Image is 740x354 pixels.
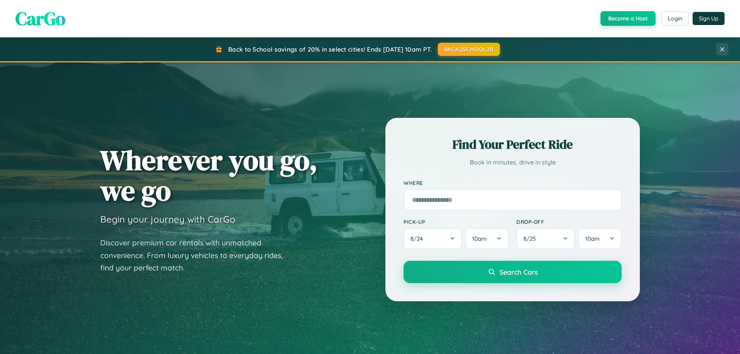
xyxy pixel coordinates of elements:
span: 8 / 25 [523,235,540,242]
button: Search Cars [404,261,622,283]
button: Sign Up [693,12,725,25]
button: Login [661,12,689,25]
button: 10am [578,228,622,249]
button: Become a Host [600,11,656,26]
h1: Wherever you go, we go [100,145,318,206]
span: 8 / 24 [410,235,427,242]
p: Book in minutes, drive in style [404,157,622,168]
h3: Begin your journey with CarGo [100,213,235,225]
span: 10am [472,235,487,242]
span: Back to School savings of 20% in select cities! Ends [DATE] 10am PT. [228,45,432,53]
button: 8/25 [516,228,575,249]
button: 10am [465,228,509,249]
p: Discover premium car rentals with unmatched convenience. From luxury vehicles to everyday rides, ... [100,237,293,274]
span: 10am [585,235,600,242]
label: Drop-off [516,218,622,225]
button: BACK2SCHOOL20 [438,43,500,56]
label: Pick-up [404,218,509,225]
button: 8/24 [404,228,462,249]
h2: Find Your Perfect Ride [404,136,622,153]
span: Search Cars [499,268,538,276]
span: CarGo [15,6,66,31]
label: Where [404,180,622,186]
